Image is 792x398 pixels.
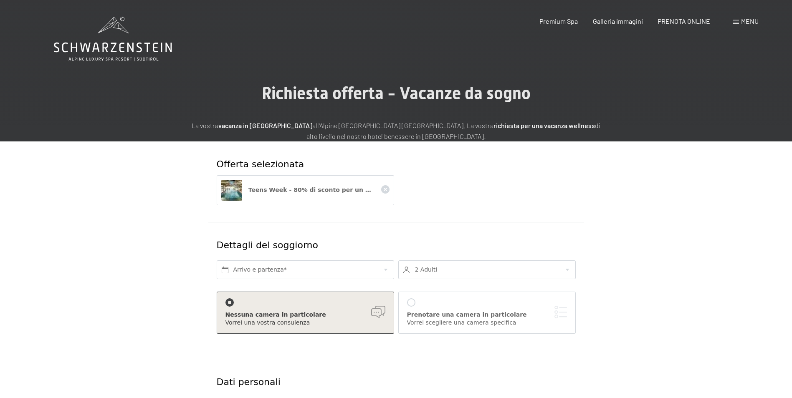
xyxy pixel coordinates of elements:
[539,17,578,25] a: Premium Spa
[217,239,515,252] div: Dettagli del soggiorno
[217,376,576,389] div: Dati personali
[187,120,605,141] p: La vostra all'Alpine [GEOGRAPHIC_DATA] [GEOGRAPHIC_DATA]. La vostra di alto livello nel nostro ho...
[493,121,595,129] strong: richiesta per una vacanza wellness
[248,186,394,193] span: Teens Week - 80% di sconto per un bambino
[262,83,531,103] span: Richiesta offerta - Vacanze da sogno
[217,158,576,171] div: Offerta selezionata
[225,319,385,327] div: Vorrei una vostra consulenza
[221,180,242,201] img: Teens Week - 80% di sconto per un bambino
[741,17,759,25] span: Menu
[225,311,385,319] div: Nessuna camera in particolare
[658,17,710,25] a: PRENOTA ONLINE
[407,311,567,319] div: Prenotare una camera in particolare
[407,319,567,327] div: Vorrei scegliere una camera specifica
[593,17,643,25] a: Galleria immagini
[218,121,312,129] strong: vacanza in [GEOGRAPHIC_DATA]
